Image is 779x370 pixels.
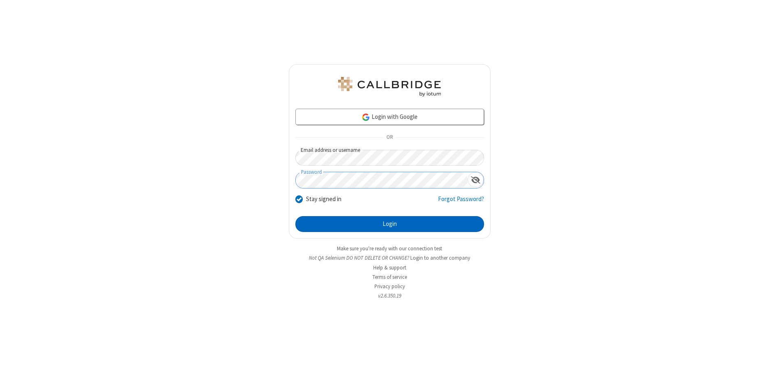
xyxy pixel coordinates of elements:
input: Password [296,172,468,188]
a: Forgot Password? [438,195,484,210]
input: Email address or username [295,150,484,166]
span: OR [383,132,396,143]
a: Terms of service [372,274,407,280]
label: Stay signed in [306,195,341,204]
a: Make sure you're ready with our connection test [337,245,442,252]
img: QA Selenium DO NOT DELETE OR CHANGE [337,77,442,96]
li: Not QA Selenium DO NOT DELETE OR CHANGE? [289,254,491,262]
a: Help & support [373,264,406,271]
a: Privacy policy [374,283,405,290]
a: Login with Google [295,109,484,125]
img: google-icon.png [361,113,370,122]
li: v2.6.350.19 [289,292,491,300]
button: Login to another company [410,254,470,262]
div: Show password [468,172,484,187]
button: Login [295,216,484,232]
